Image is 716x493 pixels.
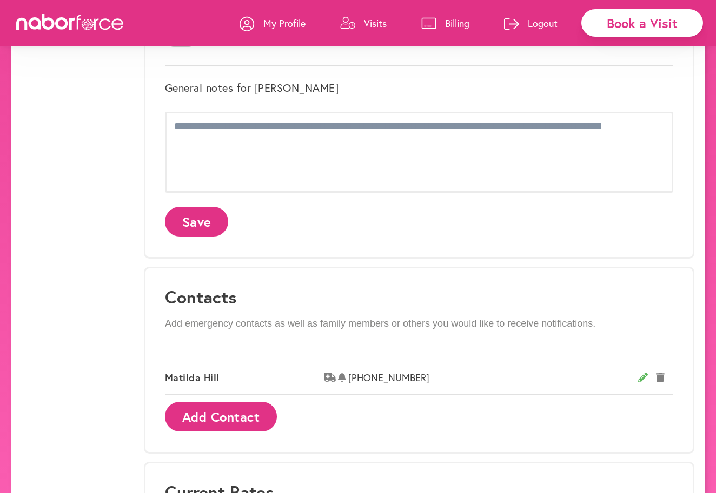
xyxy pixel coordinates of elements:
h3: Contacts [165,287,673,307]
p: Add emergency contacts as well as family members or others you would like to receive notifications. [165,318,673,330]
a: Billing [421,7,469,39]
p: Logout [528,17,558,30]
span: [PHONE_NUMBER] [348,372,638,384]
a: My Profile [240,7,306,39]
button: Add Contact [165,402,277,431]
label: General notes for [PERSON_NAME] [165,82,339,94]
div: Book a Visit [581,9,703,37]
p: Billing [445,17,469,30]
p: My Profile [263,17,306,30]
a: Visits [340,7,387,39]
p: Visits [364,17,387,30]
button: Save [165,207,228,237]
a: Logout [504,7,558,39]
span: Matilda Hill [165,372,324,384]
